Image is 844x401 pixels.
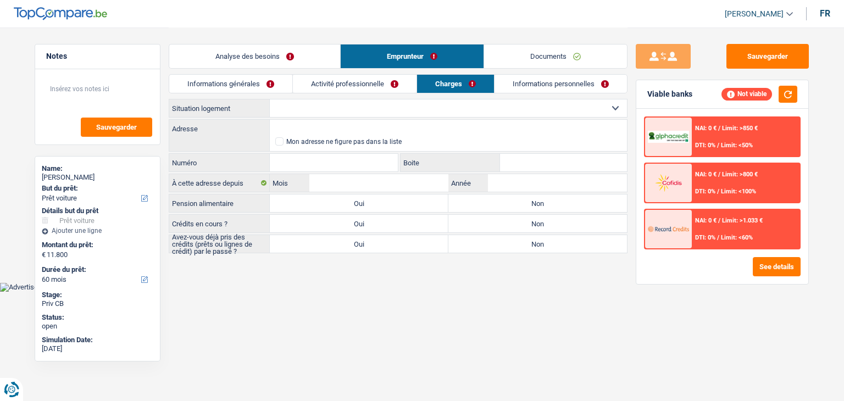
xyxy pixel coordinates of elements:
img: TopCompare Logo [14,7,107,20]
span: [PERSON_NAME] [725,9,784,19]
span: Limit: <50% [721,142,753,149]
label: Durée du prêt: [42,265,151,274]
div: Viable banks [647,90,692,99]
div: Name: [42,164,153,173]
input: AAAA [488,174,627,192]
span: NAI: 0 € [695,125,717,132]
div: [PERSON_NAME] [42,173,153,182]
label: Avez-vous déjà pris des crédits (prêts ou lignes de crédit) par le passé ? [169,235,270,253]
input: Sélectionnez votre adresse dans la barre de recherche [270,120,627,137]
a: Documents [484,44,627,68]
span: Limit: >1.033 € [722,217,763,224]
a: Informations personnelles [495,75,627,93]
span: Sauvegarder [96,124,137,131]
input: MM [309,174,448,192]
h5: Notes [46,52,149,61]
label: Oui [270,235,448,253]
label: Non [448,235,627,253]
span: DTI: 0% [695,188,715,195]
div: fr [820,8,830,19]
label: Oui [270,194,448,212]
div: Priv CB [42,299,153,308]
div: Ajouter une ligne [42,227,153,235]
div: [DATE] [42,344,153,353]
button: Sauvegarder [726,44,809,69]
div: Détails but du prêt [42,207,153,215]
label: Adresse [169,120,270,137]
span: DTI: 0% [695,234,715,241]
label: Année [448,174,487,192]
a: Analyse des besoins [169,44,340,68]
div: open [42,322,153,331]
a: [PERSON_NAME] [716,5,793,23]
label: Numéro [169,154,270,171]
img: AlphaCredit [648,131,688,143]
span: Limit: >850 € [722,125,758,132]
img: Record Credits [648,219,688,239]
label: Non [448,215,627,232]
span: / [718,125,720,132]
a: Emprunteur [341,44,484,68]
label: Pension alimentaire [169,194,270,212]
label: Mois [270,174,309,192]
span: NAI: 0 € [695,171,717,178]
div: Mon adresse ne figure pas dans la liste [286,138,402,145]
span: Limit: >800 € [722,171,758,178]
label: Boite [401,154,501,171]
span: Limit: <60% [721,234,753,241]
label: Non [448,194,627,212]
label: Situation logement [169,99,270,117]
div: Stage: [42,291,153,299]
button: Sauvegarder [81,118,152,137]
label: Oui [270,215,448,232]
a: Informations générales [169,75,292,93]
button: See details [753,257,801,276]
a: Activité professionnelle [293,75,417,93]
span: Limit: <100% [721,188,756,195]
span: € [42,250,46,259]
span: DTI: 0% [695,142,715,149]
div: Status: [42,313,153,322]
span: NAI: 0 € [695,217,717,224]
span: / [717,188,719,195]
span: / [718,171,720,178]
span: / [718,217,720,224]
label: À cette adresse depuis [169,174,270,192]
img: Cofidis [648,172,688,193]
div: Simulation Date: [42,336,153,344]
a: Charges [417,75,494,93]
span: / [717,234,719,241]
span: / [717,142,719,149]
label: Montant du prêt: [42,241,151,249]
label: Crédits en cours ? [169,215,270,232]
label: But du prêt: [42,184,151,193]
div: Not viable [721,88,772,100]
